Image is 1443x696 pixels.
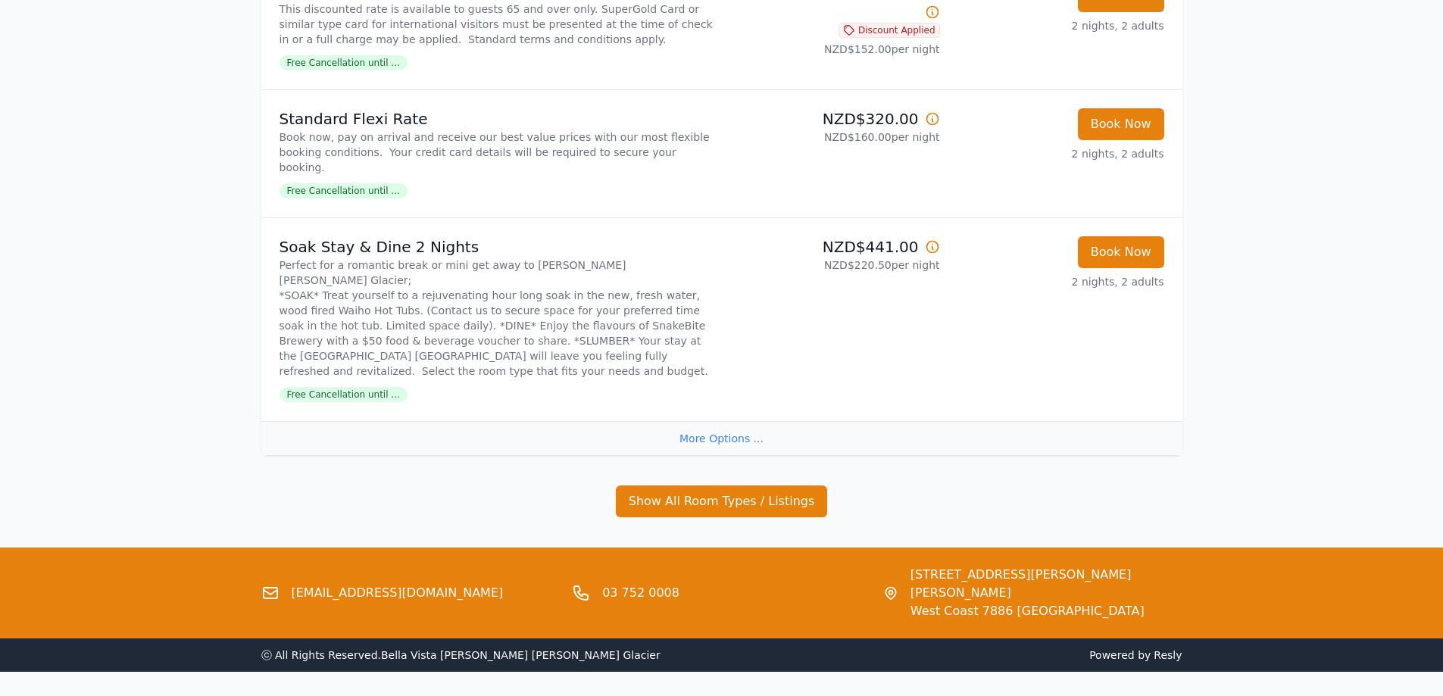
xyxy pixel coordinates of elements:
[280,236,716,257] p: Soak Stay & Dine 2 Nights
[728,648,1182,663] span: Powered by
[280,108,716,130] p: Standard Flexi Rate
[728,130,940,145] p: NZD$160.00 per night
[1078,236,1164,268] button: Book Now
[952,18,1164,33] p: 2 nights, 2 adults
[261,421,1182,455] div: More Options ...
[280,130,716,175] p: Book now, pay on arrival and receive our best value prices with our most flexible booking conditi...
[261,649,661,661] span: ⓒ All Rights Reserved. Bella Vista [PERSON_NAME] [PERSON_NAME] Glacier
[280,387,408,402] span: Free Cancellation until ...
[280,257,716,379] p: Perfect for a romantic break or mini get away to [PERSON_NAME] [PERSON_NAME] Glacier; *SOAK* Trea...
[280,2,716,47] p: This discounted rate is available to guests 65 and over only. SuperGold Card or similar type card...
[1078,108,1164,140] button: Book Now
[728,257,940,273] p: NZD$220.50 per night
[952,274,1164,289] p: 2 nights, 2 adults
[616,485,828,517] button: Show All Room Types / Listings
[1154,649,1182,661] a: Resly
[952,146,1164,161] p: 2 nights, 2 adults
[910,566,1182,602] span: [STREET_ADDRESS][PERSON_NAME] [PERSON_NAME]
[728,42,940,57] p: NZD$152.00 per night
[728,236,940,257] p: NZD$441.00
[728,108,940,130] p: NZD$320.00
[602,584,679,602] a: 03 752 0008
[839,23,940,38] span: Discount Applied
[910,602,1182,620] span: West Coast 7886 [GEOGRAPHIC_DATA]
[292,584,504,602] a: [EMAIL_ADDRESS][DOMAIN_NAME]
[280,183,408,198] span: Free Cancellation until ...
[280,55,408,70] span: Free Cancellation until ...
